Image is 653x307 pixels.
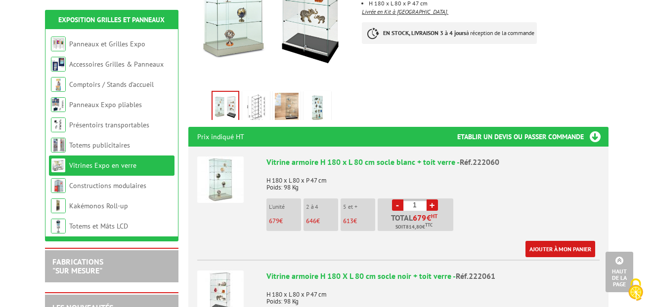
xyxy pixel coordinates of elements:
a: - [392,199,403,211]
a: Vitrines Expo en verre [69,161,136,170]
p: Prix indiqué HT [197,127,244,147]
span: Soit € [395,223,433,231]
div: Vitrine armoire H 180 x L 80 cm socle blanc + toit verre - [266,156,600,168]
a: Haut de la page [606,252,633,292]
p: 5 et + [343,203,375,210]
button: Cookies (fenêtre modale) [618,273,653,307]
img: Vitrines Expo en verre [51,158,66,173]
p: € [269,218,301,225]
span: 679 [413,214,427,222]
a: Présentoirs transportables [69,120,149,129]
a: Kakémonos Roll-up [69,201,128,210]
img: Totems et Mâts LCD [51,219,66,233]
a: FABRICATIONS"Sur Mesure" [52,257,103,275]
img: Kakémonos Roll-up [51,198,66,213]
p: à réception de la commande [362,22,537,44]
a: Totems publicitaires [69,141,130,150]
p: € [343,218,375,225]
span: Réf.222060 [460,157,499,167]
p: 2 à 4 [306,203,338,210]
img: Vitrine armoire H 180 x L 80 cm socle blanc + toit verre [197,156,244,203]
a: Panneaux Expo pliables [69,100,142,109]
img: Constructions modulaires [51,178,66,193]
p: H 180 x L 80 x P 47 cm Poids: 98 Kg [266,284,600,305]
img: Accessoires Grilles & Panneaux [51,57,66,72]
p: € [306,218,338,225]
a: Comptoirs / Stands d'accueil [69,80,154,89]
span: 646 [306,217,316,225]
a: Constructions modulaires [69,181,146,190]
img: Totems publicitaires [51,138,66,153]
span: Réf.222061 [456,271,495,281]
a: Panneaux et Grilles Expo [69,39,145,48]
div: Vitrine armoire H 180 X L 80 cm socle noir + toit verre - [266,270,600,282]
img: Comptoirs / Stands d'accueil [51,77,66,92]
u: Livrée en Kit à [GEOGRAPHIC_DATA]. [362,8,448,15]
a: Accessoires Grilles & Panneaux [69,60,164,69]
img: 222060_222061_vitrine_armoire_blanche_noir.jpg [213,92,238,122]
h3: Etablir un devis ou passer commande [457,127,609,147]
sup: HT [431,213,437,220]
p: Total [380,214,453,231]
a: + [427,199,438,211]
span: 814,80 [406,223,422,231]
span: 613 [343,217,353,225]
img: Cookies (fenêtre modale) [623,277,648,302]
sup: TTC [425,222,433,228]
span: € [427,214,431,222]
img: 222060_vitrine_exposition_affichage_croquis.jpg [244,93,268,123]
a: Ajouter à mon panier [525,241,595,257]
img: Présentoirs transportables [51,117,66,132]
img: 222061_vitrine_exposition_noir.jpg [275,93,299,123]
a: Totems et Mâts LCD [69,222,128,230]
strong: EN STOCK, LIVRAISON 3 à 4 jours [383,29,466,37]
img: Panneaux et Grilles Expo [51,37,66,51]
span: 679 [269,217,279,225]
p: H 180 x L 80 x P 47 cm Poids: 98 Kg [266,170,600,191]
img: Panneaux Expo pliables [51,97,66,112]
a: Exposition Grilles et Panneaux [58,15,165,24]
img: vitrines_exposition_en_verre_trempe_securise_222060_toit_verre_larg80cm_rempli.jpg [305,93,329,123]
p: L'unité [269,203,301,210]
li: H 180 x L 80 x P 47 cm [369,0,608,6]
